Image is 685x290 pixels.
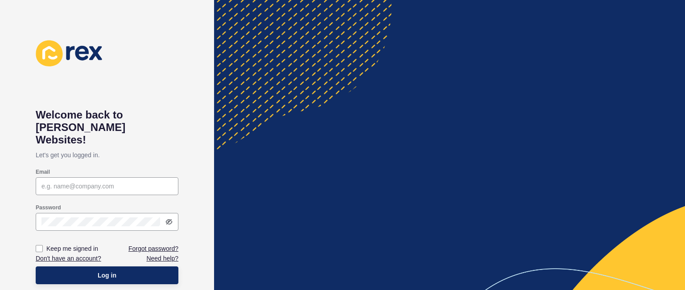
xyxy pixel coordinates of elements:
input: e.g. name@company.com [41,182,173,191]
a: Don't have an account? [36,254,101,263]
label: Email [36,168,50,176]
p: Let's get you logged in. [36,146,178,164]
span: Log in [98,271,116,280]
label: Password [36,204,61,211]
a: Forgot password? [128,244,178,253]
button: Log in [36,266,178,284]
a: Need help? [146,254,178,263]
label: Keep me signed in [46,244,98,253]
h1: Welcome back to [PERSON_NAME] Websites! [36,109,178,146]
